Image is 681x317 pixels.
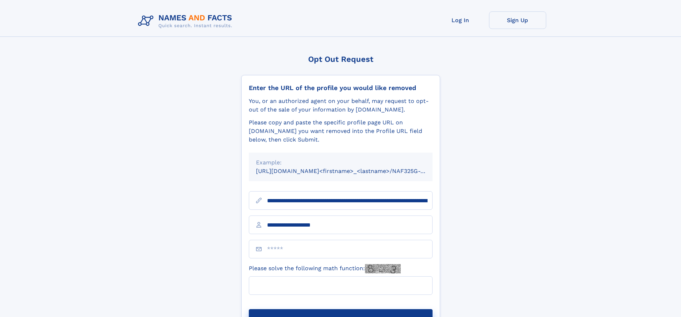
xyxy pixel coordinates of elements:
[432,11,489,29] a: Log In
[249,97,433,114] div: You, or an authorized agent on your behalf, may request to opt-out of the sale of your informatio...
[135,11,238,31] img: Logo Names and Facts
[249,264,401,273] label: Please solve the following math function:
[256,168,446,174] small: [URL][DOMAIN_NAME]<firstname>_<lastname>/NAF325G-xxxxxxxx
[249,118,433,144] div: Please copy and paste the specific profile page URL on [DOMAIN_NAME] you want removed into the Pr...
[256,158,425,167] div: Example:
[241,55,440,64] div: Opt Out Request
[489,11,546,29] a: Sign Up
[249,84,433,92] div: Enter the URL of the profile you would like removed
